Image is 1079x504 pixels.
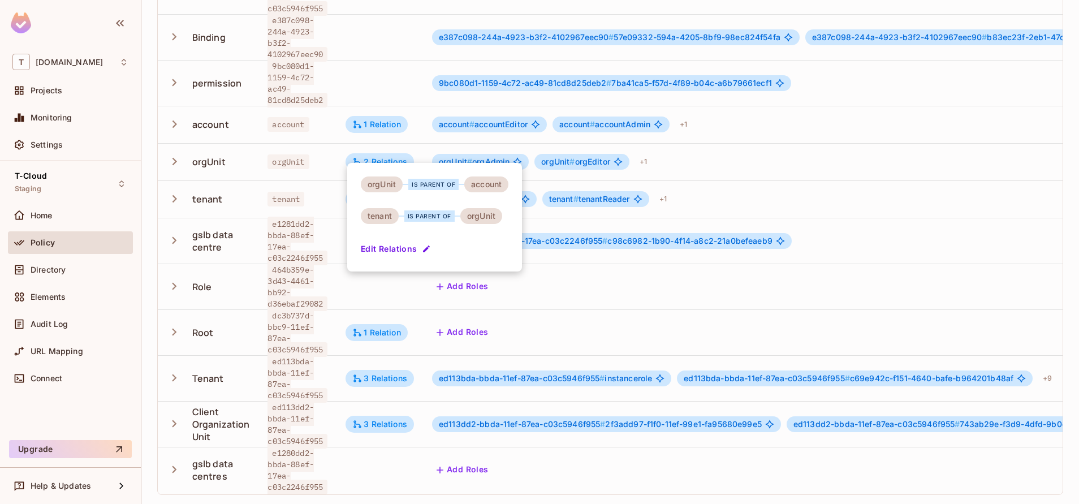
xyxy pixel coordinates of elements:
button: Edit Relations [361,240,433,258]
div: is parent of [404,210,455,222]
div: is parent of [408,179,459,190]
div: account [464,176,508,192]
div: orgUnit [460,208,502,224]
div: orgUnit [361,176,403,192]
div: tenant [361,208,399,224]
